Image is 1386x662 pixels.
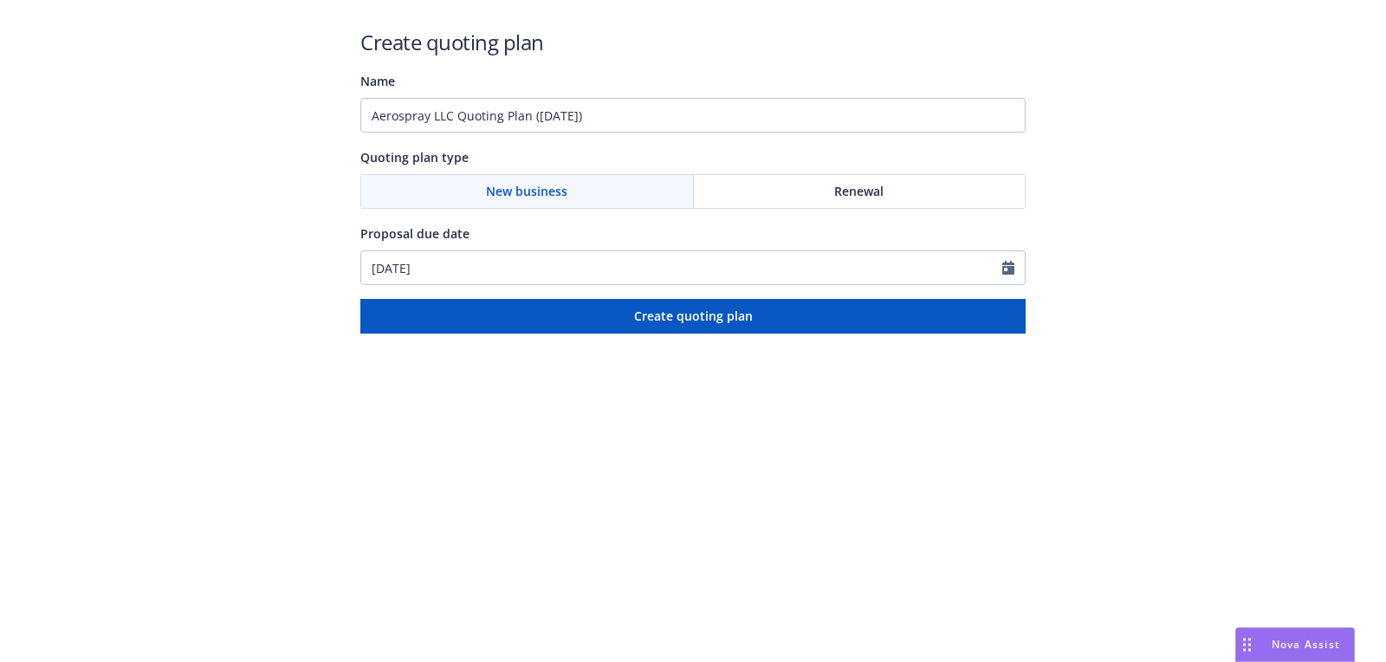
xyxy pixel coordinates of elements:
[361,251,1002,284] input: MM/DD/YYYY
[360,28,1026,56] h1: Create quoting plan
[486,182,567,200] span: New business
[634,308,753,324] span: Create quoting plan
[360,73,395,89] span: Name
[360,225,470,242] span: Proposal due date
[834,182,884,200] span: Renewal
[360,299,1026,334] button: Create quoting plan
[360,98,1026,133] input: Quoting plan name
[360,149,469,165] span: Quoting plan type
[1002,261,1014,275] svg: Calendar
[1236,628,1258,661] div: Drag to move
[1235,627,1355,662] button: Nova Assist
[1272,637,1340,652] span: Nova Assist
